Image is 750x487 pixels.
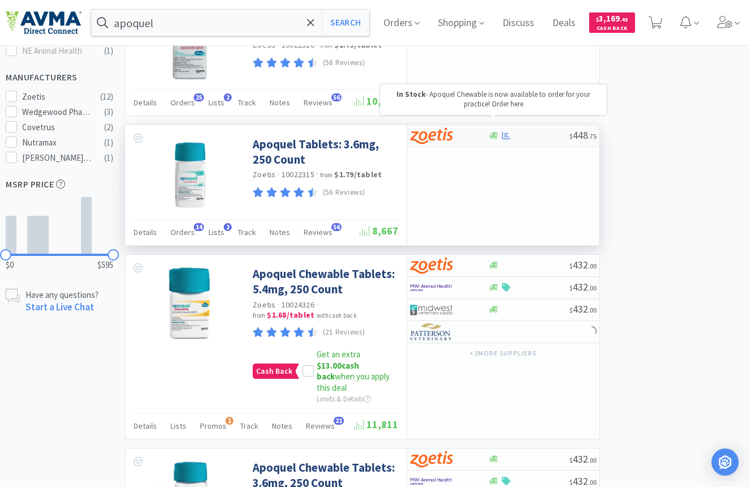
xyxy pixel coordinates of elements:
[238,97,256,108] span: Track
[238,227,256,237] span: Track
[331,93,342,101] span: 56
[6,11,82,35] img: e4e33dab9f054f5782a47901c742baa9_102.png
[253,300,276,310] a: Zoetis
[194,93,204,101] span: 25
[282,169,314,180] span: 10022315
[104,151,113,165] div: ( 1 )
[569,456,573,464] span: $
[569,262,573,270] span: $
[306,421,335,431] span: Reviews
[588,306,596,314] span: . 00
[410,451,453,468] img: a673e5ab4e5e497494167fe422e9a3ab.png
[104,121,113,134] div: ( 2 )
[410,323,453,340] img: f5e969b455434c6296c6d81ef179fa71_3.png
[134,97,157,108] span: Details
[240,421,258,431] span: Track
[588,456,596,464] span: . 00
[410,279,453,296] img: f6b2451649754179b5b4e0c70c3f7cb0_2.png
[569,129,596,142] span: 448
[317,394,371,404] span: Limits & Details
[320,171,333,179] span: from
[253,169,276,180] a: Zoetis
[360,224,398,237] span: 8,667
[596,16,599,23] span: $
[569,280,596,293] span: 432
[225,417,233,425] span: 1
[91,10,369,36] input: Search by item, sku, manufacturer, ingredient, size...
[548,18,580,28] a: Deals
[267,310,314,320] strong: $1.68 / tablet
[22,90,92,104] div: Zoetis
[354,418,398,431] span: 11,811
[22,44,92,58] div: NE Animal Health
[270,97,290,108] span: Notes
[100,90,113,104] div: ( 12 )
[569,452,596,465] span: 432
[334,169,382,180] strong: $1.79 / tablet
[316,300,318,310] span: ·
[304,97,333,108] span: Reviews
[588,478,596,486] span: . 00
[334,417,344,425] span: 21
[22,136,92,149] div: Nutramax
[104,105,113,119] div: ( 3 )
[272,421,292,431] span: Notes
[317,349,390,393] span: Get an extra when you apply this deal
[278,169,280,180] span: ·
[354,95,398,108] span: 10,515
[588,284,596,292] span: . 00
[596,25,628,33] span: Cash Back
[253,311,265,319] span: from
[278,40,280,50] span: ·
[410,257,453,274] img: a673e5ab4e5e497494167fe422e9a3ab.png
[154,136,227,210] img: f5e513d2336d4c1592a138abf5871563_331804.png
[569,258,596,271] span: 432
[253,136,395,168] a: Apoquel Tablets: 3.6mg, 250 Count
[596,13,628,24] span: 3,169
[464,345,543,361] button: +2more suppliers
[134,227,157,237] span: Details
[25,289,99,301] p: Have any questions?
[22,105,92,119] div: Wedgewood Pharmacy
[270,227,290,237] span: Notes
[569,306,573,314] span: $
[569,478,573,486] span: $
[171,97,195,108] span: Orders
[282,300,314,310] span: 10024326
[104,44,113,58] div: ( 1 )
[134,421,157,431] span: Details
[22,121,92,134] div: Covetrus
[304,227,333,237] span: Reviews
[6,71,113,84] h5: Manufacturers
[200,421,227,431] span: Promos
[194,223,204,231] span: 14
[253,266,395,297] a: Apoquel Chewable Tablets: 5.4mg, 250 Count
[331,223,342,231] span: 56
[569,302,596,315] span: 432
[569,284,573,292] span: $
[97,258,113,272] span: $595
[253,364,295,378] span: Cash Back
[498,18,539,28] a: Discuss
[588,262,596,270] span: . 00
[323,57,365,69] p: (56 Reviews)
[22,151,92,165] div: [PERSON_NAME] Foods
[224,223,232,231] span: 2
[386,90,601,109] p: - Apoquel Chewable is now available to order for your practice! Order here
[224,93,232,101] span: 2
[410,127,453,144] img: a673e5ab4e5e497494167fe422e9a3ab.png
[569,132,573,140] span: $
[322,10,369,36] button: Search
[171,227,195,237] span: Orders
[6,178,113,191] h5: MSRP Price
[278,300,280,310] span: ·
[323,187,365,199] p: (56 Reviews)
[711,448,739,476] div: Open Intercom Messenger
[620,16,628,23] span: . 45
[6,258,14,272] span: $0
[317,360,359,382] strong: cash back
[397,89,425,99] strong: In Stock
[316,40,318,50] span: ·
[410,301,453,318] img: 4dd14cff54a648ac9e977f0c5da9bc2e_5.png
[208,227,224,237] span: Lists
